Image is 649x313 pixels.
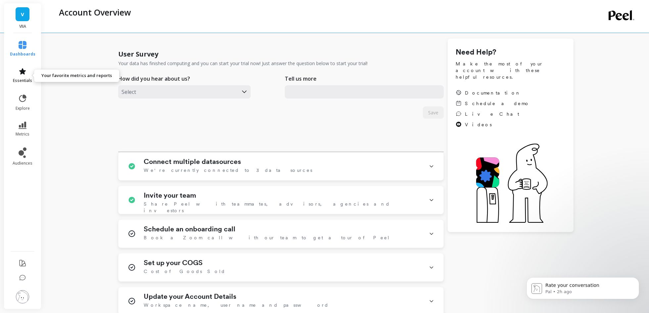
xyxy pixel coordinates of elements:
p: Tell us more [285,75,317,83]
span: Make the most of your account with these helpful resources. [456,60,566,80]
h1: Need Help? [456,47,566,58]
p: Your data has finished computing and you can start your trial now! Just answer the question below... [118,60,368,67]
span: Cost of Goods Sold [144,268,225,275]
p: Account Overview [59,7,131,18]
h1: Connect multiple datasources [144,158,241,166]
a: Documentation [456,90,530,96]
iframe: Intercom notifications message [517,263,649,310]
p: How did you hear about us? [118,75,190,83]
span: Workspace name, user name and password [144,302,329,308]
h1: User Survey [118,50,158,59]
span: audiences [13,161,32,166]
span: dashboards [10,52,35,57]
a: Videos [456,121,530,128]
span: We're currently connected to 3 data sources [144,167,312,174]
p: VIIA [11,24,35,29]
span: V [21,11,24,18]
span: essentials [13,78,32,83]
h1: Set up your COGS [144,259,203,267]
span: Schedule a demo [465,100,530,107]
span: explore [16,106,30,111]
span: Documentation [465,90,521,96]
span: Book a Zoom call with our team to get a tour of Peel [144,234,390,241]
span: Videos [465,121,492,128]
span: metrics [16,132,29,137]
span: Share Peel with teammates, advisors, agencies and investors [144,201,421,214]
h1: Schedule an onboarding call [144,225,235,233]
span: Live Chat [465,111,519,117]
a: Schedule a demo [456,100,530,107]
h1: Update your Account Details [144,293,236,300]
img: profile picture [16,290,29,303]
h1: Invite your team [144,191,196,199]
